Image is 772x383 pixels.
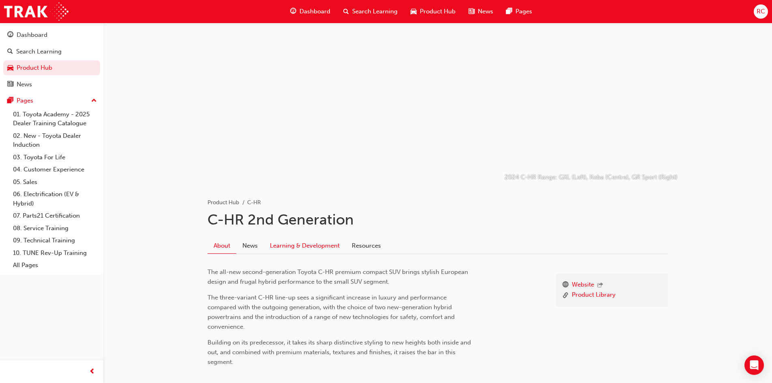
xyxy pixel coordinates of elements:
div: Open Intercom Messenger [744,355,764,375]
div: News [17,80,32,89]
a: car-iconProduct Hub [404,3,462,20]
a: guage-iconDashboard [284,3,337,20]
span: Search Learning [352,7,398,16]
a: 03. Toyota For Life [10,151,100,164]
div: Pages [17,96,33,105]
a: News [3,77,100,92]
li: C-HR [247,198,261,208]
a: Search Learning [3,44,100,59]
a: 05. Sales [10,176,100,188]
a: Product Hub [207,199,239,206]
span: www-icon [562,280,569,291]
img: Trak [4,2,68,21]
a: 08. Service Training [10,222,100,235]
a: 01. Toyota Academy - 2025 Dealer Training Catalogue [10,108,100,130]
a: Resources [346,238,387,253]
a: 04. Customer Experience [10,163,100,176]
a: pages-iconPages [500,3,539,20]
span: search-icon [343,6,349,17]
span: news-icon [468,6,475,17]
a: search-iconSearch Learning [337,3,404,20]
span: Building on its predecessor, it takes its sharp distinctive styling to new heights both inside an... [207,339,473,366]
span: Dashboard [299,7,330,16]
span: car-icon [7,64,13,72]
a: news-iconNews [462,3,500,20]
span: link-icon [562,290,569,300]
span: guage-icon [7,32,13,39]
span: The three-variant C-HR line-up sees a significant increase in luxury and performance compared wit... [207,294,456,330]
span: search-icon [7,48,13,56]
div: Search Learning [16,47,62,56]
button: DashboardSearch LearningProduct HubNews [3,26,100,93]
a: Learning & Development [264,238,346,253]
span: news-icon [7,81,13,88]
a: 06. Electrification (EV & Hybrid) [10,188,100,210]
span: pages-icon [7,97,13,105]
button: RC [754,4,768,19]
span: RC [757,7,765,16]
h1: C-HR 2nd Generation [207,211,668,229]
a: 10. TUNE Rev-Up Training [10,247,100,259]
span: News [478,7,493,16]
span: Product Hub [420,7,456,16]
a: All Pages [10,259,100,272]
a: 07. Parts21 Certification [10,210,100,222]
button: Pages [3,93,100,108]
span: outbound-icon [597,282,603,289]
a: Dashboard [3,28,100,43]
a: Product Hub [3,60,100,75]
a: 02. New - Toyota Dealer Induction [10,130,100,151]
span: Pages [515,7,532,16]
span: car-icon [411,6,417,17]
a: Website [572,280,594,291]
p: 2024 C-HR Range: GXL (Left), Koba (Centre), GR Sport (Right) [505,173,678,182]
span: pages-icon [506,6,512,17]
div: Dashboard [17,30,47,40]
a: 09. Technical Training [10,234,100,247]
a: Product Library [572,290,616,300]
span: The all-new second-generation Toyota C-HR premium compact SUV brings stylish European design and ... [207,268,470,285]
a: About [207,238,236,254]
span: prev-icon [89,367,95,377]
span: guage-icon [290,6,296,17]
span: up-icon [91,96,97,106]
a: News [236,238,264,253]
